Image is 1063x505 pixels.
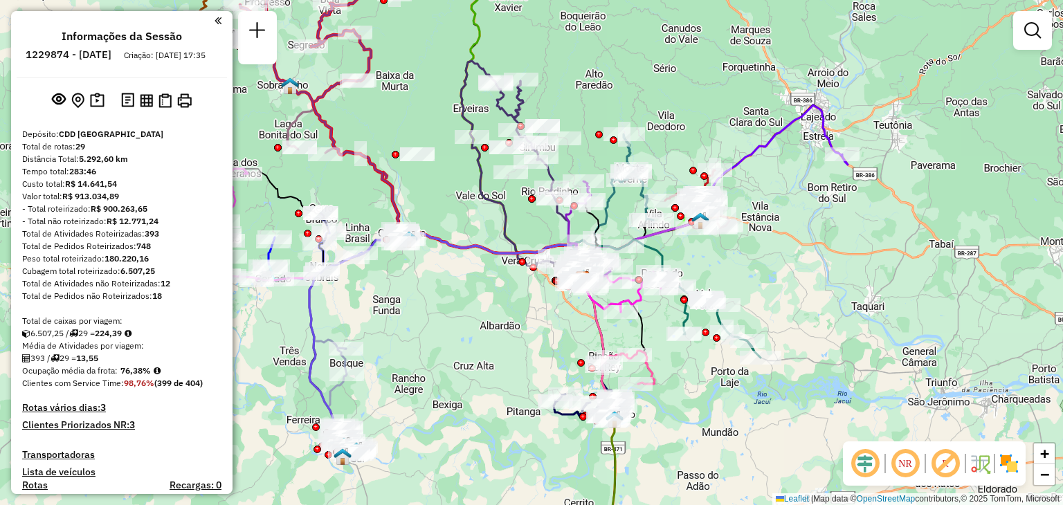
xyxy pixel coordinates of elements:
[65,178,117,189] strong: R$ 14.641,54
[87,90,107,111] button: Painel de Sugestão
[1034,464,1055,485] a: Zoom out
[170,479,221,491] h4: Recargas: 0
[22,277,221,290] div: Total de Atividades não Roteirizadas:
[120,365,151,376] strong: 76,38%
[1019,17,1046,44] a: Exibir filtros
[606,410,624,428] img: Rio Pardo
[154,378,203,388] strong: (399 de 404)
[156,91,174,111] button: Visualizar Romaneio
[22,178,221,190] div: Custo total:
[22,315,221,327] div: Total de caixas por viagem:
[998,452,1020,475] img: Exibir/Ocultar setores
[22,352,221,365] div: 393 / 29 =
[124,378,154,388] strong: 98,76%
[22,340,221,352] div: Média de Atividades por viagem:
[1034,443,1055,464] a: Zoom in
[22,466,221,478] h4: Lista de veículos
[69,90,87,111] button: Centralizar mapa no depósito ou ponto de apoio
[22,190,221,203] div: Valor total:
[22,365,118,376] span: Ocupação média da frota:
[154,367,161,375] em: Média calculada utilizando a maior ocupação (%Peso ou %Cubagem) de cada rota da sessão. Rotas cro...
[22,203,221,215] div: - Total roteirizado:
[59,129,163,139] strong: CDD [GEOGRAPHIC_DATA]
[129,419,135,431] strong: 3
[62,30,182,43] h4: Informações da Sessão
[51,354,60,362] i: Total de rotas
[22,153,221,165] div: Distância Total:
[1040,466,1049,483] span: −
[79,154,128,164] strong: 5.292,60 km
[489,140,524,154] div: Atividade não roteirizada - BAR E MERCADO PRIMAV
[22,354,30,362] i: Total de Atividades
[118,90,137,111] button: Logs desbloquear sessão
[514,136,548,149] div: Atividade não roteirizada - CLAUDIO KUNTZER 6958
[22,327,221,340] div: 6.507,25 / 29 =
[95,328,122,338] strong: 224,39
[22,290,221,302] div: Total de Pedidos não Roteirizados:
[62,191,119,201] strong: R$ 913.034,89
[811,494,813,504] span: |
[22,128,221,140] div: Depósito:
[525,119,560,133] div: Atividade não roteirizada - LUIS KANITZ JUNIOR
[1040,445,1049,462] span: +
[145,228,159,239] strong: 393
[22,449,221,461] h4: Transportadoras
[524,150,558,164] div: Atividade não roteirizada - SELMA VERONICA MARQU
[347,441,365,459] img: FAD Santa Cruz do Sul- Cachoeira
[281,77,299,95] img: Sobradinho
[22,419,221,431] h4: Clientes Priorizados NR:
[22,215,221,228] div: - Total não roteirizado:
[91,203,147,214] strong: R$ 900.263,65
[334,448,352,466] img: Cachoeira do Sul
[969,452,991,475] img: Fluxo de ruas
[215,12,221,28] a: Clique aqui para minimizar o painel
[49,89,69,111] button: Exibir sessão original
[161,278,170,288] strong: 12
[244,17,271,48] a: Nova sessão e pesquisa
[514,155,548,169] div: Atividade não roteirizada - COML HAAG
[22,402,221,414] h4: Rotas vários dias:
[22,228,221,240] div: Total de Atividades Roteirizadas:
[136,241,151,251] strong: 748
[69,166,96,176] strong: 283:46
[776,494,809,504] a: Leaflet
[22,329,30,338] i: Cubagem total roteirizado
[120,266,155,276] strong: 6.507,25
[536,192,571,205] div: Atividade não roteirizada - MERCADO KUNTZ
[691,212,709,230] img: Venâncio Aires
[534,181,569,194] div: Atividade não roteirizada - ACOUGUE OLIVEIRA
[118,49,211,62] div: Criação: [DATE] 17:35
[22,378,124,388] span: Clientes com Service Time:
[22,479,48,491] a: Rotas
[848,447,882,480] span: Ocultar deslocamento
[929,447,962,480] span: Exibir rótulo
[22,165,221,178] div: Tempo total:
[105,253,149,264] strong: 180.220,16
[22,265,221,277] div: Cubagem total roteirizado:
[498,123,533,137] div: Atividade não roteirizada - REDIESKE, BUBLITZ e
[107,216,158,226] strong: R$ 12.771,24
[22,240,221,252] div: Total de Pedidos Roteirizados:
[22,140,221,153] div: Total de rotas:
[547,131,581,145] div: Atividade não roteirizada - IGOR
[76,353,98,363] strong: 13,55
[174,91,194,111] button: Imprimir Rotas
[857,494,916,504] a: OpenStreetMap
[400,147,435,161] div: Atividade não roteirizada - DANUSA BEEISE
[772,493,1063,505] div: Map data © contributors,© 2025 TomTom, Microsoft
[125,329,131,338] i: Meta Caixas/viagem: 212,48 Diferença: 11,91
[889,447,922,480] span: Ocultar NR
[524,136,558,150] div: Atividade não roteirizada - BAR E ARMAZEM RIO PE
[400,230,418,248] img: Candelária
[100,401,106,414] strong: 3
[22,252,221,265] div: Peso total roteirizado:
[69,329,78,338] i: Total de rotas
[137,91,156,109] button: Visualizar relatório de Roteirização
[75,141,85,151] strong: 29
[152,291,162,301] strong: 18
[26,48,111,61] h6: 1229874 - [DATE]
[493,165,528,179] div: Atividade não roteirizada - RECANTO DO FALA BICH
